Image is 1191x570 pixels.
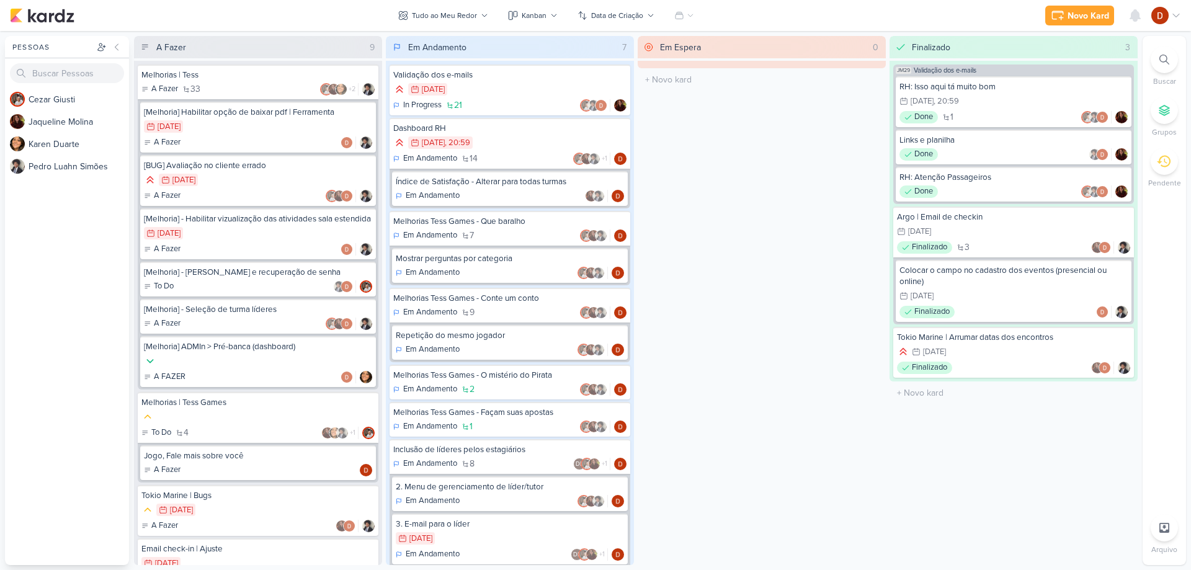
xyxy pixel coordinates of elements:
div: Email check-in | Ajuste [141,543,375,554]
div: Melhorias | Tess [141,69,375,81]
img: Cezar Giusti [326,190,338,202]
div: RH: Isso aqui tá muito bom [899,81,1128,92]
span: 3 [965,243,970,252]
img: Jaqueline Molina [587,306,600,319]
div: A FAZER [144,371,185,383]
div: Colaboradores: Pedro Luahn Simões, Davi Elias Teixeira [333,280,356,293]
div: Validação dos e-mails [393,69,627,81]
img: Davi Elias Teixeira [341,280,353,293]
div: Responsável: Jaqueline Molina [1115,111,1128,123]
div: Prioridade Baixa [144,355,156,367]
div: Responsável: Jaqueline Molina [1115,185,1128,198]
div: Em Andamento [393,383,457,396]
div: Responsável: Karen Duarte [360,371,372,383]
img: Pedro Luahn Simões [360,190,372,202]
div: [BUG] Avaliação no cliente errado [144,160,372,171]
div: 3. E-mail para o líder [396,519,624,530]
div: Responsável: Jaqueline Molina [614,99,627,112]
p: Em Andamento [406,267,460,279]
p: Finalizado [914,306,950,318]
div: Danilo Leite [571,548,583,561]
p: A Fazer [154,318,181,330]
div: Colaboradores: Cezar Giusti, Jaqueline Molina, Pedro Luahn Simões [580,421,610,433]
img: Davi Elias Teixeira [612,495,624,507]
img: Cezar Giusti [581,458,593,470]
p: Done [914,148,933,161]
img: Jaqueline Molina [587,383,600,396]
div: Colocar o campo no cadastro dos eventos (presencial ou online) [899,265,1128,287]
div: Em Andamento [396,495,460,507]
div: Dashboard RH [393,123,627,134]
div: To Do [141,427,171,439]
img: Cezar Giusti [578,495,590,507]
div: Pessoas [10,42,94,53]
div: Colaboradores: Cezar Giusti, Pedro Luahn Simões, Davi Elias Teixeira [1081,111,1112,123]
div: Em Andamento [393,421,457,433]
img: Davi Elias Teixeira [341,190,353,202]
div: Prioridade Média [141,504,154,516]
img: Karen Duarte [360,371,372,383]
img: Jaqueline Molina [585,267,597,279]
div: Melhorias Tess Games - Que baralho [393,216,627,227]
img: Davi Elias Teixeira [614,421,627,433]
img: Cezar Giusti [573,153,586,165]
div: [DATE] [172,176,195,184]
p: Grupos [1152,127,1177,138]
div: Responsável: Davi Elias Teixeira [612,495,624,507]
div: Prioridade Média [141,411,154,423]
div: Colaboradores: Cezar Giusti, Pedro Luahn Simões, Davi Elias Teixeira [580,99,610,112]
div: [Melhoria] Habilitar opção de baixar pdf | Ferramenta [144,107,372,118]
div: Em Andamento [396,548,460,561]
img: Davi Elias Teixeira [614,458,627,470]
img: Davi Elias Teixeira [1096,148,1108,161]
img: Cezar Giusti [578,548,591,561]
img: Pedro Luahn Simões [1115,306,1128,318]
img: Cezar Giusti [580,421,592,433]
div: Em Andamento [396,267,460,279]
img: Davi Elias Teixeira [612,267,624,279]
img: Davi Elias Teixeira [595,99,607,112]
img: Jaqueline Molina [1091,362,1104,374]
p: To Do [151,427,171,439]
img: Cezar Giusti [326,318,338,330]
p: A Fazer [151,83,178,96]
div: Done [899,148,938,161]
img: Jaqueline Molina [336,520,348,532]
img: Pedro Luahn Simões [592,190,605,202]
div: Colaboradores: Cezar Giusti, Pedro Luahn Simões, Davi Elias Teixeira [1081,185,1112,198]
img: Pedro Luahn Simões [592,495,605,507]
div: 2. Menu de gerenciamento de líder/tutor [396,481,624,492]
p: Arquivo [1151,544,1177,555]
p: Em Andamento [403,458,457,470]
img: Pedro Luahn Simões [360,136,372,149]
div: Responsável: Davi Elias Teixeira [614,458,627,470]
div: Responsável: Davi Elias Teixeira [612,267,624,279]
img: Pedro Luahn Simões [595,383,607,396]
div: Responsável: Pedro Luahn Simões [362,83,375,96]
div: Colaboradores: Cezar Giusti, Jaqueline Molina, Karen Duarte, Pedro Luahn Simões, Davi Elias Teixeira [320,83,359,96]
div: [DATE] [158,229,181,238]
img: Jaqueline Molina [10,114,25,129]
div: [DATE] [911,292,934,300]
img: Cezar Giusti [580,383,592,396]
img: kardz.app [10,8,74,23]
img: Jaqueline Molina [1115,111,1128,123]
img: Pedro Luahn Simões [592,267,605,279]
span: +1 [349,428,355,438]
p: Em Andamento [406,548,460,561]
img: Jaqueline Molina [1115,185,1128,198]
div: Jogo, Fale mais sobre você [144,450,372,461]
div: Finalizado [912,41,950,54]
img: Jaqueline Molina [585,190,597,202]
div: Responsável: Pedro Luahn Simões [1118,362,1130,374]
div: Finalizado [897,362,952,374]
p: In Progress [403,99,442,112]
div: Colaboradores: Davi Elias Teixeira [341,136,356,149]
p: Em Andamento [403,306,457,319]
span: 21 [454,101,462,110]
div: K a r e n D u a r t e [29,138,129,151]
div: Em Andamento [393,458,457,470]
img: Cezar Giusti [362,427,375,439]
img: Pedro Luahn Simões [587,99,600,112]
span: 4 [184,429,189,437]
